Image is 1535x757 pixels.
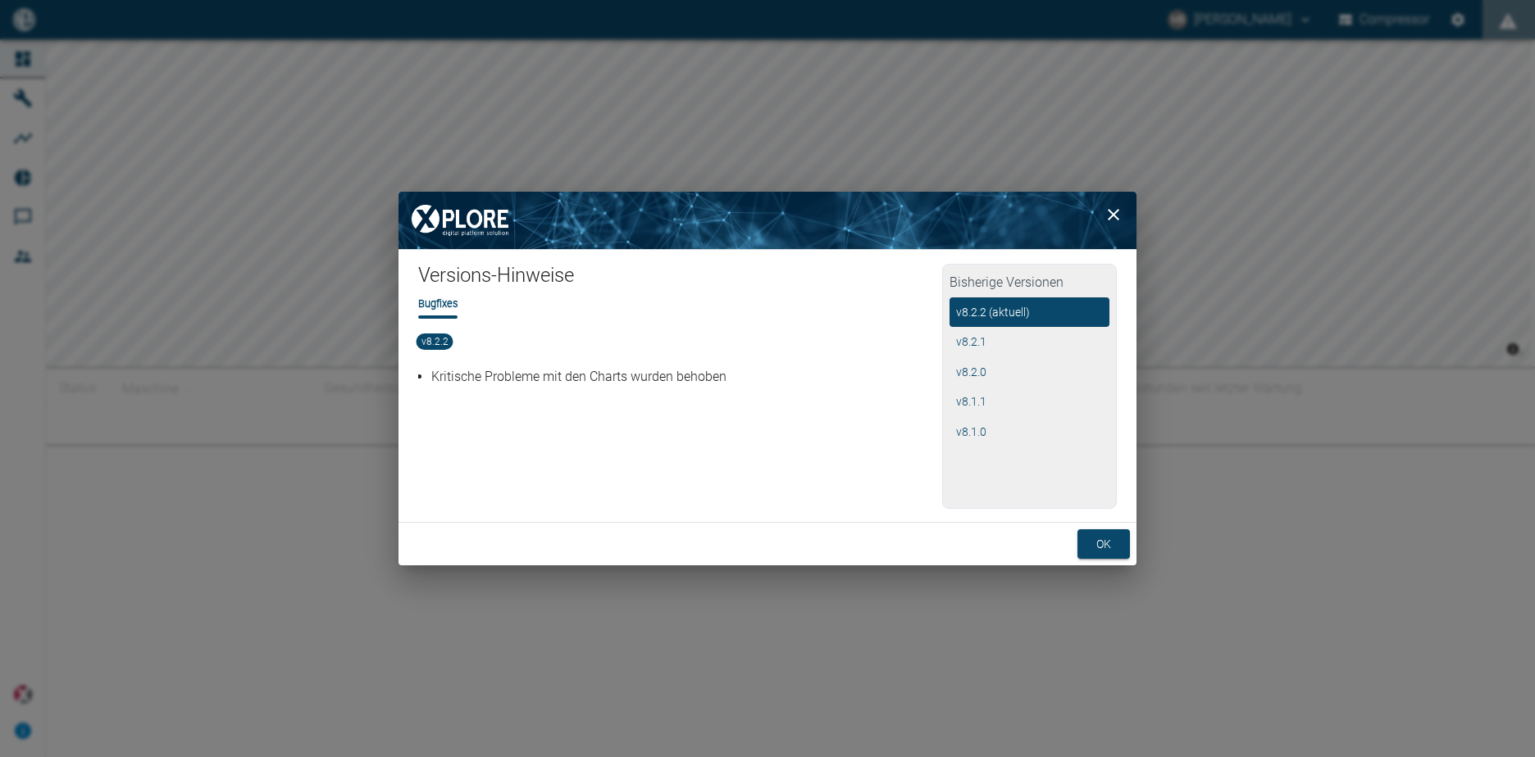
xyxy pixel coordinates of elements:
li: Bugfixes [418,296,458,311]
img: background image [399,192,1136,249]
button: v8.2.0 [950,357,1109,388]
p: Kritische Probleme mit den Charts wurden behoben [431,367,937,387]
button: v8.1.1 [950,387,1109,417]
button: v8.2.1 [950,327,1109,357]
h2: Bisherige Versionen [950,271,1109,297]
h1: Versions-Hinweise [418,263,942,296]
button: ok [1077,529,1130,560]
span: v8.2.2 [417,333,453,350]
button: v8.1.0 [950,417,1109,447]
button: v8.2.2 (aktuell) [950,297,1109,328]
img: XPLORE Logo [399,192,522,249]
button: close [1097,198,1130,231]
